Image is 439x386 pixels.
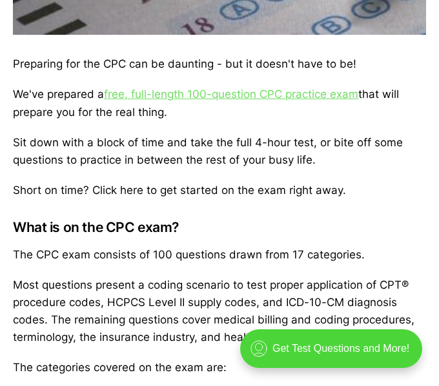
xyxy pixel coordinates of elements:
[13,86,426,121] p: We've prepared a that will prepare you for the real thing.
[13,246,426,264] p: The CPC exam consists of 100 questions drawn from 17 categories.
[229,323,439,386] iframe: portal-trigger
[104,88,358,101] a: free, full-length 100-question CPC practice exam
[13,276,426,347] p: Most questions present a coding scenario to test proper application of CPT® procedure codes, HCPC...
[13,359,426,376] p: The categories covered on the exam are:
[13,134,426,169] p: Sit down with a block of time and take the full 4-hour test, or bite off some questions to practi...
[13,220,426,235] h3: What is on the CPC exam?
[13,182,426,199] p: Short on time? Click here to get started on the exam right away.
[13,55,426,73] p: Preparing for the CPC can be daunting - but it doesn't have to be!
